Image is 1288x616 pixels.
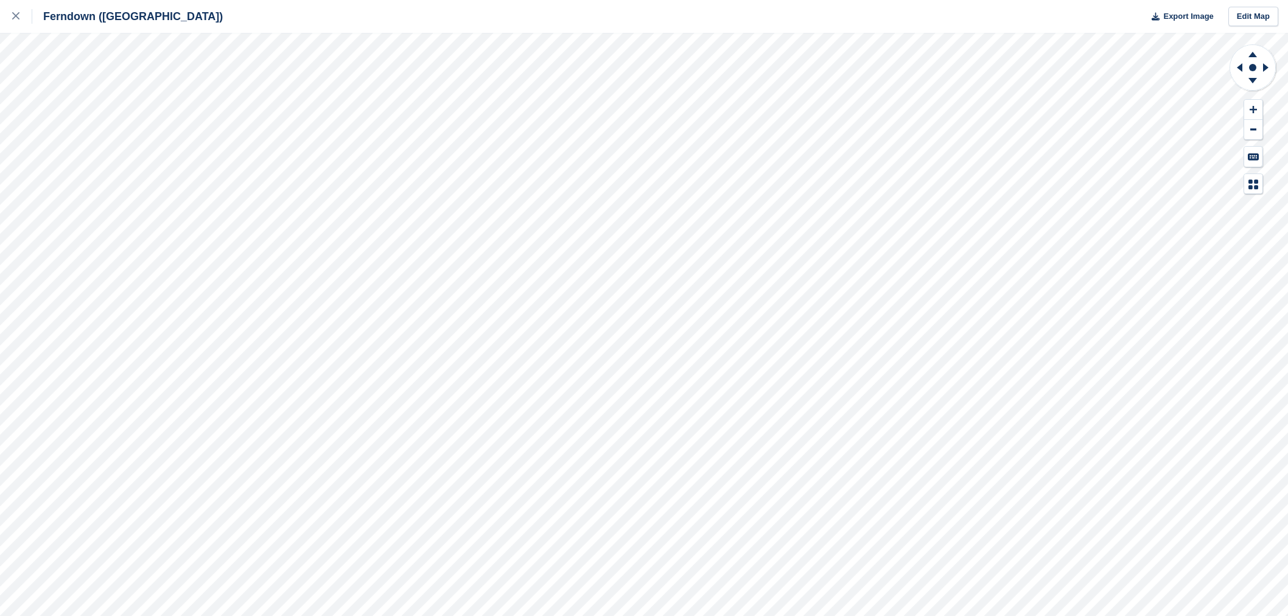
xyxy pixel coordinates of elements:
a: Edit Map [1228,7,1278,27]
button: Export Image [1144,7,1214,27]
button: Keyboard Shortcuts [1244,147,1262,167]
span: Export Image [1163,10,1213,23]
div: Ferndown ([GEOGRAPHIC_DATA]) [32,9,223,24]
button: Map Legend [1244,174,1262,194]
button: Zoom Out [1244,120,1262,140]
button: Zoom In [1244,100,1262,120]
